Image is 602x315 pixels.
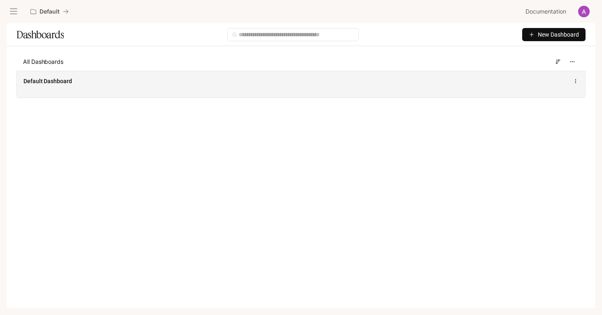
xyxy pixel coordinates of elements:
[578,6,590,17] img: User avatar
[522,28,586,41] button: New Dashboard
[525,7,566,17] span: Documentation
[16,26,64,43] h1: Dashboards
[538,30,579,39] span: New Dashboard
[522,3,572,20] a: Documentation
[23,58,63,66] span: All Dashboards
[23,77,72,85] a: Default Dashboard
[40,8,60,15] p: Default
[27,3,72,20] button: All workspaces
[576,3,592,20] button: User avatar
[6,4,21,19] button: open drawer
